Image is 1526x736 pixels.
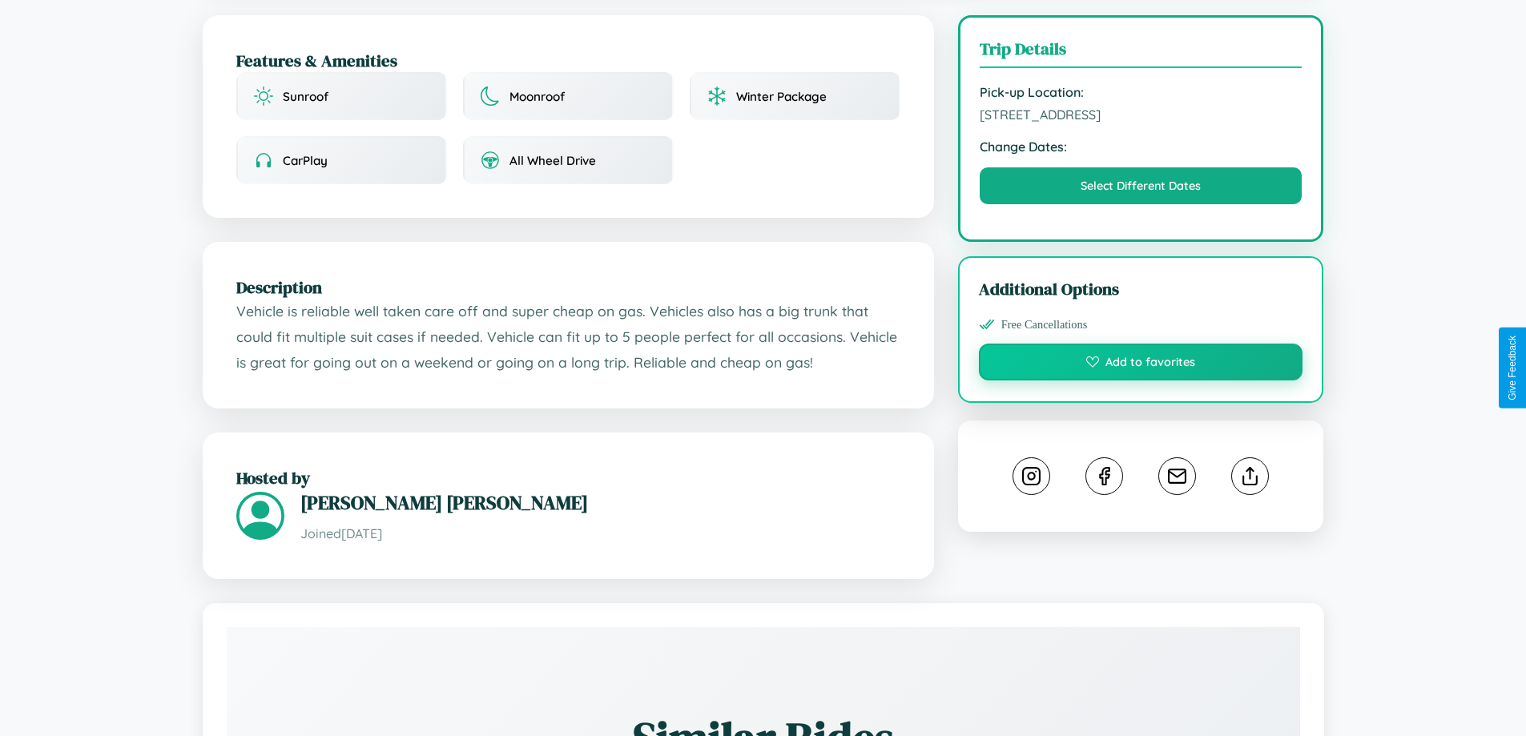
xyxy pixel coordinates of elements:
h2: Description [236,275,900,299]
p: Joined [DATE] [300,522,900,545]
button: Add to favorites [979,344,1303,380]
strong: Pick-up Location: [980,84,1303,100]
button: Select Different Dates [980,167,1303,204]
strong: Change Dates: [980,139,1303,155]
span: Moonroof [509,89,565,104]
span: Sunroof [283,89,328,104]
h3: [PERSON_NAME] [PERSON_NAME] [300,489,900,516]
span: Free Cancellations [1001,318,1088,332]
span: Winter Package [736,89,827,104]
h2: Features & Amenities [236,49,900,72]
h2: Hosted by [236,466,900,489]
h3: Additional Options [979,277,1303,300]
p: Vehicle is reliable well taken care off and super cheap on gas. Vehicles also has a big trunk tha... [236,299,900,375]
span: [STREET_ADDRESS] [980,107,1303,123]
h3: Trip Details [980,37,1303,68]
div: Give Feedback [1507,336,1518,400]
span: CarPlay [283,153,328,168]
span: All Wheel Drive [509,153,596,168]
